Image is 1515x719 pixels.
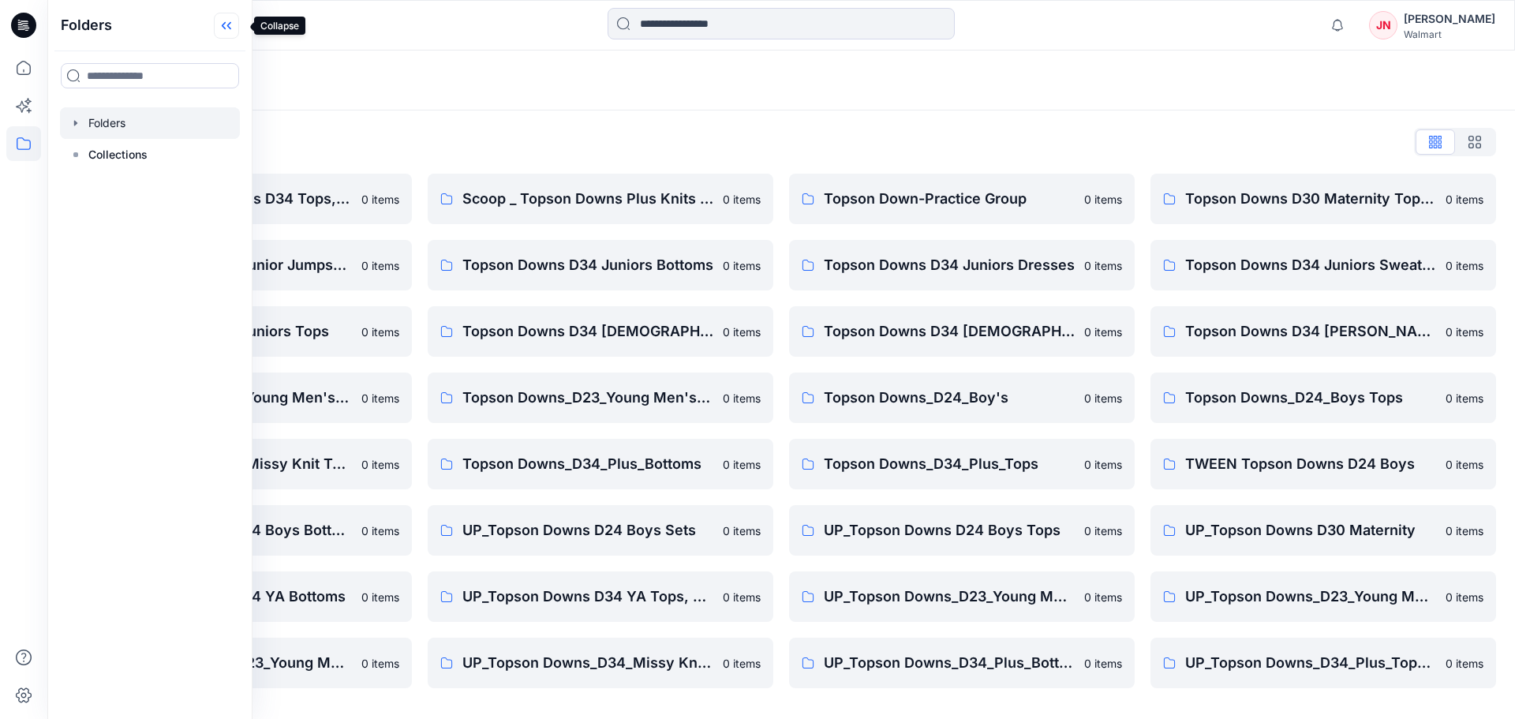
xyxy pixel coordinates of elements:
[1185,453,1436,475] p: TWEEN Topson Downs D24 Boys
[361,456,399,473] p: 0 items
[1446,655,1483,672] p: 0 items
[1446,324,1483,340] p: 0 items
[789,638,1135,688] a: UP_Topson Downs_D34_Plus_Bottoms0 items
[789,240,1135,290] a: Topson Downs D34 Juniors Dresses0 items
[1185,188,1436,210] p: Topson Downs D30 Maternity Tops/Bottoms
[1185,254,1436,276] p: Topson Downs D34 Juniors Sweaters
[462,387,713,409] p: Topson Downs_D23_Young Men's Tops
[789,306,1135,357] a: Topson Downs D34 [DEMOGRAPHIC_DATA] Woven Tops0 items
[462,188,713,210] p: Scoop _ Topson Downs Plus Knits / Woven
[723,522,761,539] p: 0 items
[1084,191,1122,208] p: 0 items
[824,320,1075,343] p: Topson Downs D34 [DEMOGRAPHIC_DATA] Woven Tops
[1084,257,1122,274] p: 0 items
[789,174,1135,224] a: Topson Down-Practice Group0 items
[824,519,1075,541] p: UP_Topson Downs D24 Boys Tops
[1446,456,1483,473] p: 0 items
[1446,257,1483,274] p: 0 items
[1150,505,1496,556] a: UP_Topson Downs D30 Maternity0 items
[428,571,773,622] a: UP_Topson Downs D34 YA Tops, Dresses and Sets0 items
[824,586,1075,608] p: UP_Topson Downs_D23_Young Men's Bottoms
[361,324,399,340] p: 0 items
[723,589,761,605] p: 0 items
[723,257,761,274] p: 0 items
[824,453,1075,475] p: Topson Downs_D34_Plus_Tops
[1084,390,1122,406] p: 0 items
[824,254,1075,276] p: Topson Downs D34 Juniors Dresses
[723,655,761,672] p: 0 items
[462,652,713,674] p: UP_Topson Downs_D34_Missy Knit Tops
[1446,522,1483,539] p: 0 items
[428,638,773,688] a: UP_Topson Downs_D34_Missy Knit Tops0 items
[1084,456,1122,473] p: 0 items
[462,519,713,541] p: UP_Topson Downs D24 Boys Sets
[428,505,773,556] a: UP_Topson Downs D24 Boys Sets0 items
[824,188,1075,210] p: Topson Down-Practice Group
[1446,390,1483,406] p: 0 items
[1150,174,1496,224] a: Topson Downs D30 Maternity Tops/Bottoms0 items
[1185,519,1436,541] p: UP_Topson Downs D30 Maternity
[1185,320,1436,343] p: Topson Downs D34 [PERSON_NAME]
[723,191,761,208] p: 0 items
[1369,11,1397,39] div: JN
[428,439,773,489] a: Topson Downs_D34_Plus_Bottoms0 items
[1185,387,1436,409] p: Topson Downs_D24_Boys Tops
[361,522,399,539] p: 0 items
[789,505,1135,556] a: UP_Topson Downs D24 Boys Tops0 items
[723,324,761,340] p: 0 items
[824,652,1075,674] p: UP_Topson Downs_D34_Plus_Bottoms
[361,589,399,605] p: 0 items
[1185,586,1436,608] p: UP_Topson Downs_D23_Young Men's Outerwear
[462,453,713,475] p: Topson Downs_D34_Plus_Bottoms
[1404,9,1495,28] div: [PERSON_NAME]
[1084,324,1122,340] p: 0 items
[428,306,773,357] a: Topson Downs D34 [DEMOGRAPHIC_DATA] Dresses0 items
[462,320,713,343] p: Topson Downs D34 [DEMOGRAPHIC_DATA] Dresses
[723,390,761,406] p: 0 items
[1084,655,1122,672] p: 0 items
[428,174,773,224] a: Scoop _ Topson Downs Plus Knits / Woven0 items
[1446,191,1483,208] p: 0 items
[1185,652,1436,674] p: UP_Topson Downs_D34_Plus_Tops Sweaters Dresses
[462,254,713,276] p: Topson Downs D34 Juniors Bottoms
[1084,522,1122,539] p: 0 items
[462,586,713,608] p: UP_Topson Downs D34 YA Tops, Dresses and Sets
[723,456,761,473] p: 0 items
[1150,571,1496,622] a: UP_Topson Downs_D23_Young Men's Outerwear0 items
[789,439,1135,489] a: Topson Downs_D34_Plus_Tops0 items
[1404,28,1495,40] div: Walmart
[1150,306,1496,357] a: Topson Downs D34 [PERSON_NAME]0 items
[1084,589,1122,605] p: 0 items
[361,655,399,672] p: 0 items
[789,571,1135,622] a: UP_Topson Downs_D23_Young Men's Bottoms0 items
[1150,439,1496,489] a: TWEEN Topson Downs D24 Boys0 items
[428,373,773,423] a: Topson Downs_D23_Young Men's Tops0 items
[1150,638,1496,688] a: UP_Topson Downs_D34_Plus_Tops Sweaters Dresses0 items
[361,191,399,208] p: 0 items
[1150,373,1496,423] a: Topson Downs_D24_Boys Tops0 items
[428,240,773,290] a: Topson Downs D34 Juniors Bottoms0 items
[1150,240,1496,290] a: Topson Downs D34 Juniors Sweaters0 items
[824,387,1075,409] p: Topson Downs_D24_Boy's
[361,257,399,274] p: 0 items
[88,145,148,164] p: Collections
[789,373,1135,423] a: Topson Downs_D24_Boy's0 items
[361,390,399,406] p: 0 items
[1446,589,1483,605] p: 0 items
